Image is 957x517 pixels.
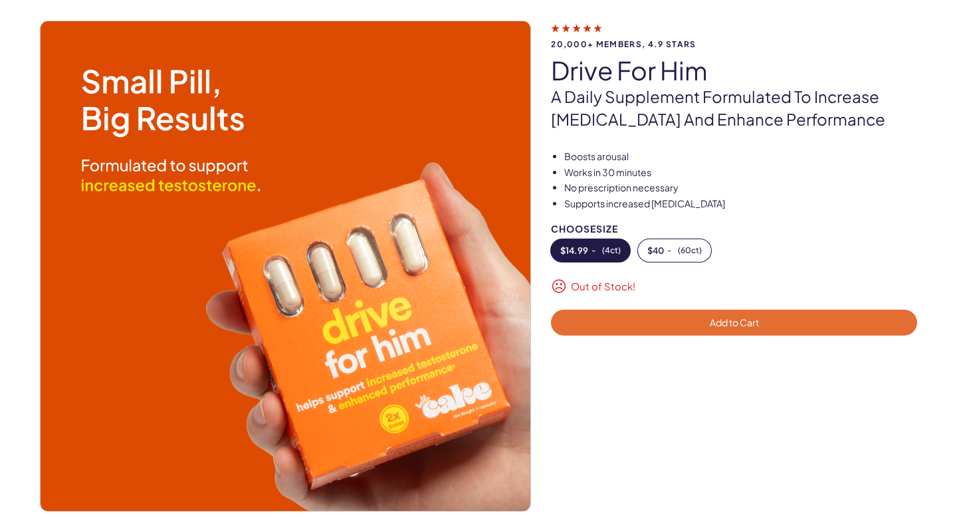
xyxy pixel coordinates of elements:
li: Works in 30 minutes [564,166,917,179]
p: A daily supplement formulated to increase [MEDICAL_DATA] and enhance performance [551,86,917,130]
span: 20,000+ members, 4.9 stars [551,40,917,49]
span: Out of Stock! [571,279,635,293]
button: Add to Cart [551,310,917,336]
span: Add to Cart [710,316,759,328]
span: ( 4ct ) [602,246,621,255]
button: - [638,239,711,262]
li: Boosts arousal [564,150,917,163]
div: Choose Size [551,224,917,234]
span: $ 40 [647,246,664,255]
img: drive for him [41,21,530,511]
li: Supports increased [MEDICAL_DATA] [564,197,917,211]
button: - [551,239,630,262]
span: ( 60ct ) [678,246,702,255]
h1: drive for him [551,56,917,84]
span: $ 14.99 [560,246,588,255]
a: 20,000+ members, 4.9 stars [551,22,917,49]
li: No prescription necessary [564,181,917,195]
span: ☹ [551,275,567,296]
